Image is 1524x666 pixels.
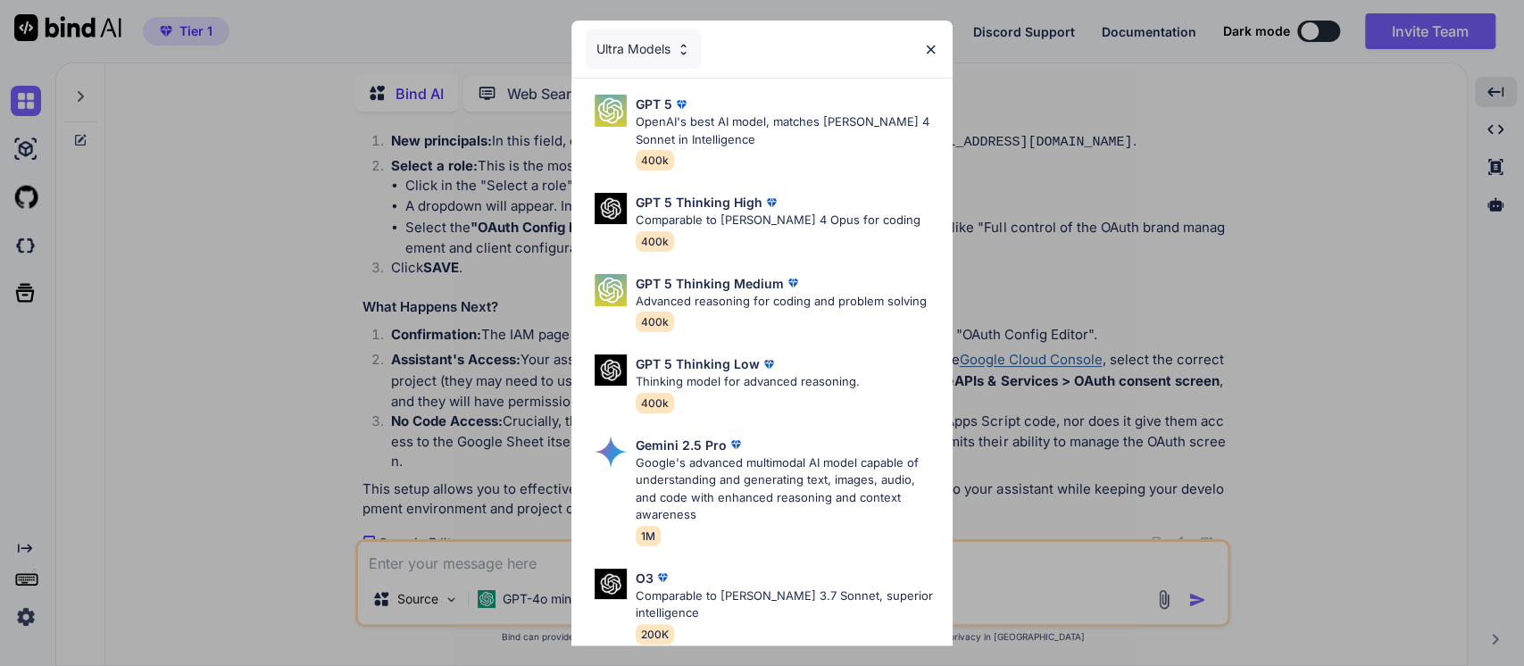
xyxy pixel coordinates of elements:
[762,194,780,212] img: premium
[595,193,627,224] img: Pick Models
[636,587,938,622] p: Comparable to [PERSON_NAME] 3.7 Sonnet, superior intelligence
[636,569,654,587] p: O3
[760,355,778,373] img: premium
[636,212,920,229] p: Comparable to [PERSON_NAME] 4 Opus for coding
[595,569,627,600] img: Pick Models
[636,274,784,293] p: GPT 5 Thinking Medium
[923,42,938,57] img: close
[636,113,938,148] p: OpenAI's best AI model, matches [PERSON_NAME] 4 Sonnet in Intelligence
[636,454,938,524] p: Google's advanced multimodal AI model capable of understanding and generating text, images, audio...
[636,624,674,645] span: 200K
[636,526,661,546] span: 1M
[727,436,745,454] img: premium
[636,293,927,311] p: Advanced reasoning for coding and problem solving
[636,373,860,391] p: Thinking model for advanced reasoning.
[636,95,672,113] p: GPT 5
[636,393,674,413] span: 400k
[636,150,674,171] span: 400k
[595,274,627,306] img: Pick Models
[672,96,690,113] img: premium
[595,354,627,386] img: Pick Models
[586,29,702,69] div: Ultra Models
[784,274,802,292] img: premium
[676,42,691,57] img: Pick Models
[595,436,627,468] img: Pick Models
[654,569,671,587] img: premium
[636,436,727,454] p: Gemini 2.5 Pro
[595,95,627,127] img: Pick Models
[636,193,762,212] p: GPT 5 Thinking High
[636,312,674,332] span: 400k
[636,231,674,252] span: 400k
[636,354,760,373] p: GPT 5 Thinking Low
